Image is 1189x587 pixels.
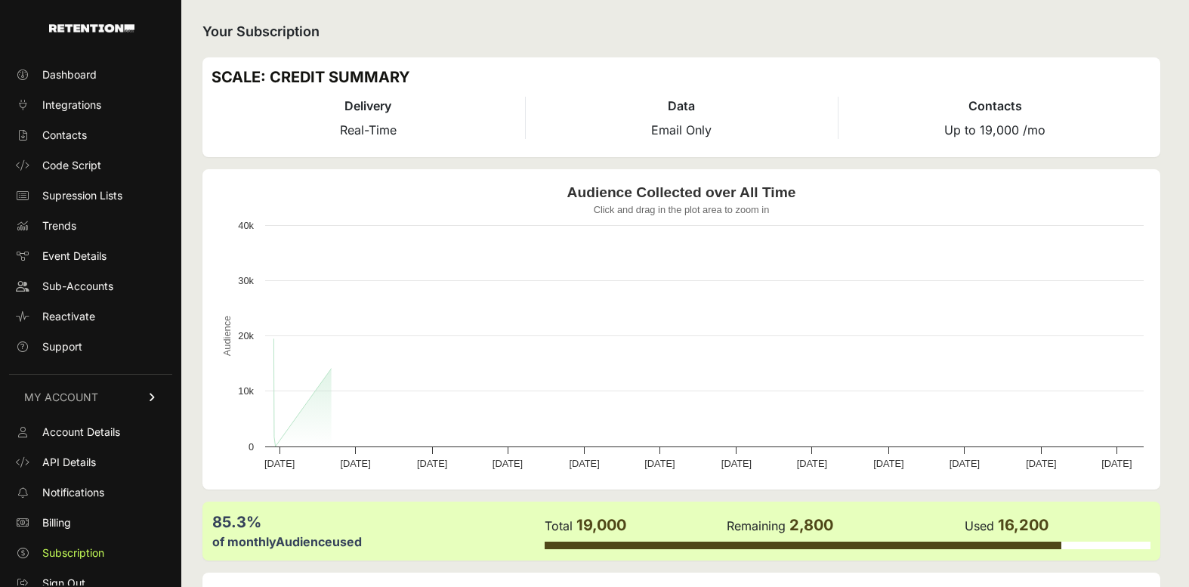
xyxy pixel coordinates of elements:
[576,516,626,534] span: 19,000
[9,214,172,238] a: Trends
[797,458,827,469] text: [DATE]
[789,516,833,534] span: 2,800
[9,374,172,420] a: MY ACCOUNT
[42,485,104,500] span: Notifications
[9,541,172,565] a: Subscription
[9,153,172,178] a: Code Script
[212,178,1151,480] svg: Audience Collected over All Time
[998,516,1048,534] span: 16,200
[9,480,172,505] a: Notifications
[42,425,120,440] span: Account Details
[42,67,97,82] span: Dashboard
[249,441,254,453] text: 0
[9,63,172,87] a: Dashboard
[9,274,172,298] a: Sub-Accounts
[950,458,980,469] text: [DATE]
[965,518,994,533] label: Used
[569,458,599,469] text: [DATE]
[49,24,134,32] img: Retention.com
[567,184,796,200] text: Audience Collected over All Time
[212,66,1151,88] h3: SCALE: CREDIT SUMMARY
[212,511,543,533] div: 85.3%
[42,309,95,324] span: Reactivate
[651,122,712,137] span: Email Only
[9,184,172,208] a: Supression Lists
[42,339,82,354] span: Support
[1026,458,1056,469] text: [DATE]
[42,188,122,203] span: Supression Lists
[212,97,525,115] h4: Delivery
[9,304,172,329] a: Reactivate
[238,220,254,231] text: 40k
[276,534,332,549] label: Audience
[42,515,71,530] span: Billing
[9,420,172,444] a: Account Details
[221,316,233,356] text: Audience
[944,122,1045,137] span: Up to 19,000 /mo
[202,21,1160,42] h2: Your Subscription
[838,97,1151,115] h4: Contacts
[24,390,98,405] span: MY ACCOUNT
[9,93,172,117] a: Integrations
[417,458,447,469] text: [DATE]
[644,458,675,469] text: [DATE]
[9,244,172,268] a: Event Details
[9,511,172,535] a: Billing
[594,204,770,215] text: Click and drag in the plot area to zoom in
[9,123,172,147] a: Contacts
[42,128,87,143] span: Contacts
[42,218,76,233] span: Trends
[42,158,101,173] span: Code Script
[526,97,838,115] h4: Data
[42,545,104,561] span: Subscription
[1101,458,1132,469] text: [DATE]
[721,458,752,469] text: [DATE]
[42,279,113,294] span: Sub-Accounts
[264,458,295,469] text: [DATE]
[42,97,101,113] span: Integrations
[238,275,254,286] text: 30k
[545,518,573,533] label: Total
[873,458,903,469] text: [DATE]
[727,518,786,533] label: Remaining
[9,450,172,474] a: API Details
[42,455,96,470] span: API Details
[42,249,107,264] span: Event Details
[340,122,397,137] span: Real-Time
[212,533,543,551] div: of monthly used
[493,458,523,469] text: [DATE]
[340,458,370,469] text: [DATE]
[9,335,172,359] a: Support
[238,330,254,341] text: 20k
[238,385,254,397] text: 10k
